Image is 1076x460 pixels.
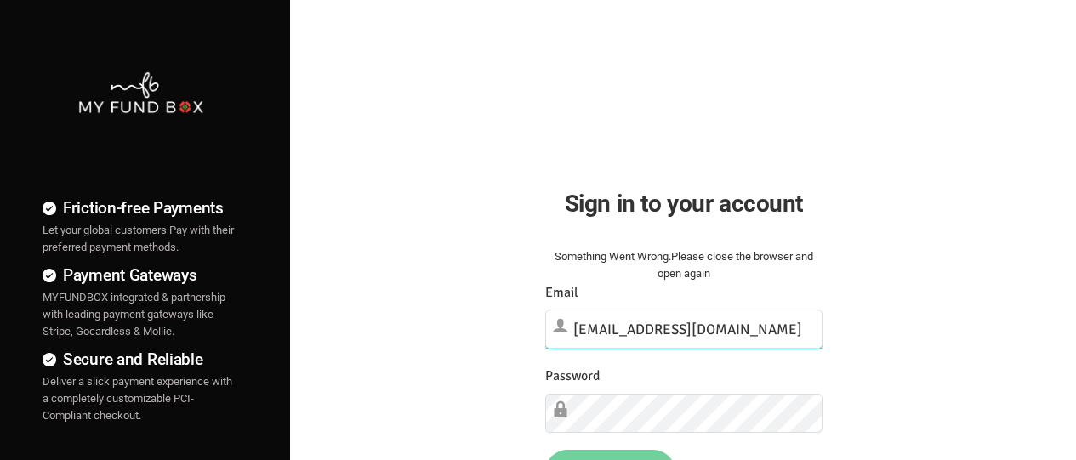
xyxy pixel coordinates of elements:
[545,185,823,222] h2: Sign in to your account
[43,224,234,253] span: Let your global customers Pay with their preferred payment methods.
[43,291,225,338] span: MYFUNDBOX integrated & partnership with leading payment gateways like Stripe, Gocardless & Mollie.
[43,347,239,372] h4: Secure and Reliable
[43,263,239,287] h4: Payment Gateways
[545,366,600,387] label: Password
[43,196,239,220] h4: Friction-free Payments
[545,282,578,304] label: Email
[43,375,232,422] span: Deliver a slick payment experience with a completely customizable PCI-Compliant checkout.
[77,71,204,115] img: mfbwhite.png
[545,248,823,282] div: Something Went Wrong.Please close the browser and open again
[545,310,823,349] input: Email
